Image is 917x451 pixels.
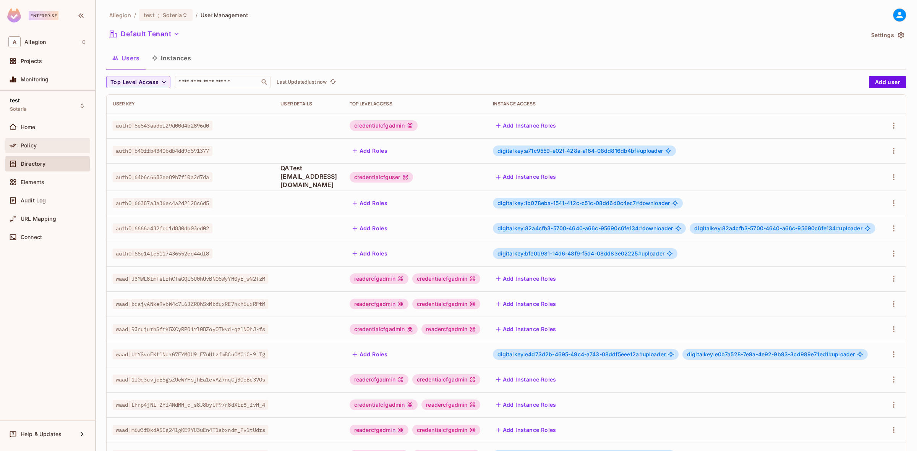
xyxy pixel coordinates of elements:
[21,124,36,130] span: Home
[869,76,906,88] button: Add user
[196,11,198,19] li: /
[106,48,146,68] button: Users
[412,374,481,385] div: credentialcfgadmin
[113,299,268,309] span: waad|bqajyANke9vbW4c7L6JZROhSxMbfuxRE7hxh6uxRFtM
[350,324,418,335] div: credentialcfgadmin
[328,78,337,87] button: refresh
[421,399,480,410] div: readercfgadmin
[350,273,408,284] div: readercfgadmin
[350,172,413,183] div: credentialcfguser
[113,198,212,208] span: auth0|66387a3a36ec4a2d2128c6d5
[493,373,559,386] button: Add Instance Roles
[113,146,212,156] span: auth0|640ffb4340bdb4dd9c591377
[493,273,559,285] button: Add Instance Roles
[109,11,131,19] span: the active workspace
[21,197,46,204] span: Audit Log
[113,223,212,233] span: auth0|6666a432fcd1d830db03ed02
[497,225,673,231] span: downloader
[828,351,832,357] span: #
[350,222,391,234] button: Add Roles
[10,97,20,103] span: test
[868,29,906,41] button: Settings
[21,431,62,437] span: Help & Updates
[639,225,642,231] span: #
[350,197,391,209] button: Add Roles
[10,106,26,112] span: Soteria
[412,273,481,284] div: credentialcfgadmin
[350,374,408,385] div: readercfgadmin
[113,425,268,435] span: waad|m6w3f0kdASCg24lgKE9YU3uEn4T1sbxndm_Pv1tUdrs
[687,351,855,357] span: uploader
[497,251,664,257] span: uploader
[8,36,21,47] span: A
[421,324,480,335] div: readercfgadmin
[350,145,391,157] button: Add Roles
[113,172,212,182] span: auth0|64b6c6682ee89b7f10a2d7da
[637,147,640,154] span: #
[493,120,559,132] button: Add Instance Roles
[497,351,643,357] span: digitalkey:e4d73d2b-4695-49c4-a743-08ddf5eee12a
[493,424,559,436] button: Add Instance Roles
[277,79,327,85] p: Last Updated just now
[146,48,197,68] button: Instances
[163,11,182,19] span: Soteria
[113,349,268,359] span: waad|UtYSvoEKt1NdxG7EYMOU9_F7uHLzfmBCuCMCiC-9_Ig
[350,299,408,309] div: readercfgadmin
[157,12,160,18] span: :
[106,28,183,40] button: Default Tenant
[21,58,42,64] span: Projects
[497,351,666,357] span: uploader
[497,147,640,154] span: digitalkey:a71c9559-e02f-428a-a164-08dd816db4bf
[113,324,268,334] span: waad|9JnujurhSfrK5XCyRPO1rl0BZoyOTkvd-qz1N0hJ-fs
[201,11,248,19] span: User Management
[694,225,839,231] span: digitalkey:82a4cfb3-5700-4640-a66c-95690c6fe134
[110,78,159,87] span: Top Level Access
[144,11,155,19] span: test
[330,78,336,86] span: refresh
[497,200,670,206] span: downloader
[113,101,268,107] div: User Key
[134,11,136,19] li: /
[493,171,559,183] button: Add Instance Roles
[493,298,559,310] button: Add Instance Roles
[497,148,663,154] span: uploader
[497,200,639,206] span: digitalkey:1b078eba-1541-412c-c51c-08dd6d0c4ec7
[836,225,839,231] span: #
[687,351,832,357] span: digitalkey:e0b7a528-7e9a-4e92-9b93-3cd989e71ed1
[350,101,481,107] div: Top Level Access
[113,274,268,284] span: waad|J3MWL8fmTsLrhCTaGQL5U0hUvBN05WyYH0yE_wN2TzM
[7,8,21,23] img: SReyMgAAAABJRU5ErkJggg==
[497,250,642,257] span: digitalkey:bfe0b981-14d6-48f9-f5d4-08dd83e02225
[113,375,268,385] span: waad|1l0q3uvjcE5gsZUeWYFsjhEa1evAZ7nqCj3QoBc3VOs
[106,76,170,88] button: Top Level Access
[29,11,58,20] div: Enterprise
[636,200,639,206] span: #
[113,249,212,259] span: auth0|66e14fc5117436552ed44df8
[350,399,418,410] div: credentialcfgadmin
[493,399,559,411] button: Add Instance Roles
[21,76,49,82] span: Monitoring
[280,101,337,107] div: User Details
[327,78,337,87] span: Click to refresh data
[639,351,643,357] span: #
[280,164,337,189] span: QATest [EMAIL_ADDRESS][DOMAIN_NAME]
[638,250,642,257] span: #
[350,247,391,260] button: Add Roles
[113,121,212,131] span: auth0|5e543aadef29d00d4b2896d0
[350,425,408,435] div: readercfgadmin
[21,142,37,149] span: Policy
[412,299,481,309] div: credentialcfgadmin
[694,225,862,231] span: uploader
[350,120,418,131] div: credentialcfgadmin
[24,39,46,45] span: Workspace: Allegion
[21,216,56,222] span: URL Mapping
[350,348,391,360] button: Add Roles
[21,161,45,167] span: Directory
[493,101,875,107] div: Instance Access
[497,225,642,231] span: digitalkey:82a4cfb3-5700-4640-a66c-95690c6fe134
[493,323,559,335] button: Add Instance Roles
[113,400,268,410] span: waad|Lhnp4jNI-2Yi4NdMH_c_s8J8byUP97n8dXfr8_ivH_4
[412,425,481,435] div: credentialcfgadmin
[21,234,42,240] span: Connect
[21,179,44,185] span: Elements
